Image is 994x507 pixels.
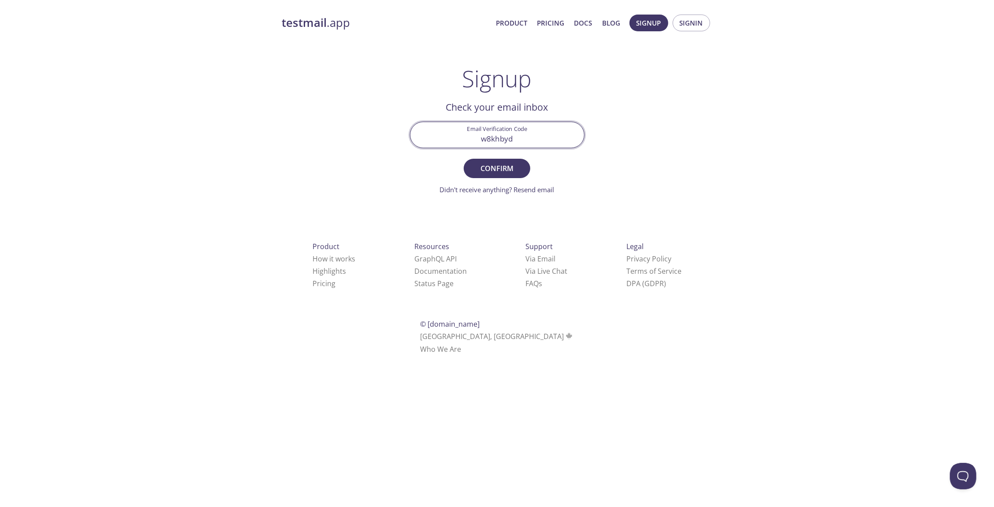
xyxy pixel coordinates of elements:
a: Pricing [313,279,335,288]
button: Confirm [464,159,530,178]
span: Legal [626,242,644,251]
a: Documentation [414,266,467,276]
a: GraphQL API [414,254,457,264]
span: Signin [680,17,703,29]
h2: Check your email inbox [410,100,584,115]
button: Signup [629,15,668,31]
h1: Signup [462,65,532,92]
a: testmail.app [282,15,489,30]
a: DPA (GDPR) [626,279,666,288]
strong: testmail [282,15,327,30]
span: Confirm [473,162,520,175]
a: Via Email [525,254,555,264]
a: Privacy Policy [626,254,671,264]
a: FAQ [525,279,542,288]
a: Blog [602,17,620,29]
a: Product [496,17,528,29]
a: Docs [574,17,592,29]
span: © [DOMAIN_NAME] [420,319,480,329]
span: Support [525,242,553,251]
iframe: Help Scout Beacon - Open [950,463,976,489]
span: Product [313,242,339,251]
span: s [539,279,542,288]
button: Signin [673,15,710,31]
a: Terms of Service [626,266,681,276]
span: Signup [637,17,661,29]
a: Pricing [537,17,565,29]
a: Who We Are [420,344,461,354]
span: Resources [414,242,449,251]
span: [GEOGRAPHIC_DATA], [GEOGRAPHIC_DATA] [420,332,574,341]
a: Highlights [313,266,346,276]
a: Via Live Chat [525,266,567,276]
a: How it works [313,254,355,264]
a: Didn't receive anything? Resend email [440,185,555,194]
a: Status Page [414,279,454,288]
